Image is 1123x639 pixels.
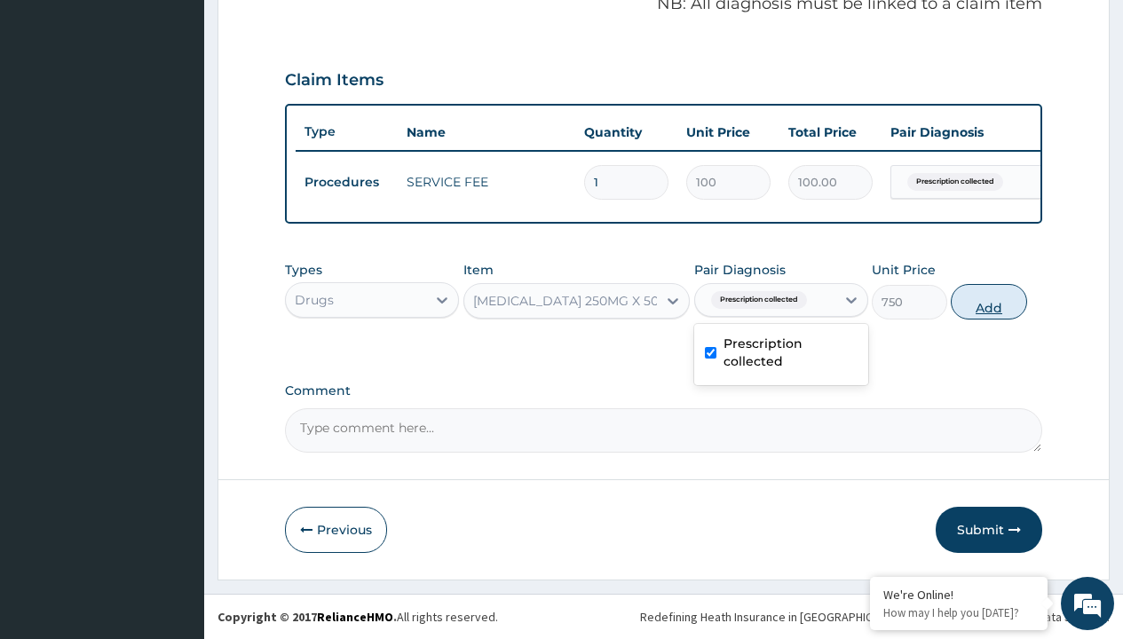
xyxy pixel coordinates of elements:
[291,9,334,51] div: Minimize live chat window
[285,71,384,91] h3: Claim Items
[285,383,1042,398] label: Comment
[398,114,575,150] th: Name
[296,166,398,199] td: Procedures
[872,261,936,279] label: Unit Price
[317,609,393,625] a: RelianceHMO
[33,89,72,133] img: d_794563401_company_1708531726252_794563401
[473,292,659,310] div: [MEDICAL_DATA] 250MG X 50
[463,261,494,279] label: Item
[204,594,1123,639] footer: All rights reserved.
[882,114,1077,150] th: Pair Diagnosis
[296,115,398,148] th: Type
[779,114,882,150] th: Total Price
[883,587,1034,603] div: We're Online!
[951,284,1026,319] button: Add
[724,335,858,370] label: Prescription collected
[907,173,1003,191] span: Prescription collected
[575,114,677,150] th: Quantity
[640,608,1110,626] div: Redefining Heath Insurance in [GEOGRAPHIC_DATA] using Telemedicine and Data Science!
[711,291,807,309] span: Prescription collected
[217,609,397,625] strong: Copyright © 2017 .
[92,99,298,122] div: Chat with us now
[295,291,334,309] div: Drugs
[103,201,245,380] span: We're online!
[936,507,1042,553] button: Submit
[883,605,1034,620] p: How may I help you today?
[694,261,786,279] label: Pair Diagnosis
[285,507,387,553] button: Previous
[285,263,322,278] label: Types
[9,439,338,501] textarea: Type your message and hit 'Enter'
[677,114,779,150] th: Unit Price
[398,164,575,200] td: SERVICE FEE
